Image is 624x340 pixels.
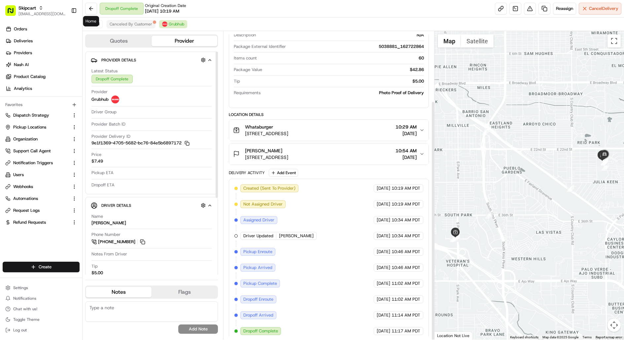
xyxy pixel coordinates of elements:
span: Map data ©2025 Google [542,335,578,339]
span: Package Value [234,67,262,73]
div: Location Details [229,112,429,117]
a: Providers [3,48,82,58]
span: [DATE] [396,154,417,161]
div: We're available if you need us! [22,69,84,75]
div: 9 [567,185,574,192]
button: Organization [3,134,80,144]
button: Settings [3,283,80,292]
a: Automations [5,196,69,202]
a: Users [5,172,69,178]
span: [PERSON_NAME] [245,147,282,154]
div: 1 [450,233,457,241]
span: Provider Details [101,57,136,63]
div: Location Not Live [434,331,472,340]
button: Automations [3,193,80,204]
span: Name [91,213,103,219]
span: Phone Number [91,232,121,238]
button: Pickup Locations [3,122,80,132]
div: 📗 [7,96,12,101]
button: [PERSON_NAME][STREET_ADDRESS]10:54 AM[DATE] [229,143,429,165]
button: Reassign [553,3,576,15]
span: 10:46 AM PDT [392,265,420,271]
a: 💻API Documentation [53,93,109,105]
button: [EMAIL_ADDRESS][DOMAIN_NAME] [18,11,66,17]
button: 9e1f1369-4705-5682-bc76-84e5b6897172 [91,140,190,146]
a: Powered byPylon [47,111,80,117]
span: Users [13,172,24,178]
div: $5.00 [243,78,424,84]
div: 💻 [56,96,61,101]
span: 10:46 AM PDT [392,249,420,255]
button: Show street map [438,34,461,48]
span: Latest Status [91,68,118,74]
span: Notification Triggers [13,160,53,166]
a: Nash AI [3,59,82,70]
button: Provider Details [91,55,212,65]
span: Organization [13,136,38,142]
div: 8 [482,128,489,135]
input: Clear [17,42,109,49]
span: Driver Group [91,109,117,115]
a: Report a map error [596,335,622,339]
div: 5038881_162722864 [289,44,424,50]
button: Show satellite imagery [461,34,494,48]
div: $42.86 [265,67,424,73]
a: Product Catalog [3,71,82,82]
button: Support Call Agent [3,146,80,156]
span: Refund Requests [13,219,46,225]
img: 5e692f75ce7d37001a5d71f1 [111,95,119,103]
span: [DATE] [377,201,390,207]
span: Chat with us! [13,306,37,312]
span: [DATE] [377,233,390,239]
a: Request Logs [5,208,69,213]
button: Dispatch Strategy [3,110,80,121]
button: Map camera controls [607,319,621,332]
span: Pickup ETA [91,170,114,176]
span: 10:54 AM [396,147,417,154]
span: [DATE] [396,130,417,137]
div: 60 [260,55,424,61]
span: Settings [13,285,28,290]
div: 12 [601,158,608,165]
span: Pickup Complete [243,281,277,286]
button: Provider [152,36,217,46]
a: Open this area in Google Maps (opens a new window) [436,331,458,340]
span: Driver Details [101,203,131,208]
span: [DATE] [377,249,390,255]
button: Keyboard shortcuts [510,335,538,340]
span: Pickup Locations [13,124,46,130]
a: Deliveries [3,36,82,46]
span: Canceled By Customer [110,21,152,27]
span: 11:14 AM PDT [392,312,420,318]
button: Start new chat [112,65,120,73]
span: Support Call Agent [13,148,51,154]
span: 10:19 AM PDT [392,201,420,207]
span: Provider [91,89,108,95]
button: Request Logs [3,205,80,216]
span: Dropoff Complete [243,328,278,334]
button: Notifications [3,294,80,303]
span: Pickup Arrived [243,265,272,271]
button: Log out [3,325,80,335]
a: 📗Knowledge Base [4,93,53,105]
p: Welcome 👋 [7,26,120,37]
span: Automations [13,196,38,202]
span: [DATE] [377,185,390,191]
span: [STREET_ADDRESS] [245,154,288,161]
a: Pickup Locations [5,124,69,130]
button: Refund Requests [3,217,80,228]
span: [PERSON_NAME] [279,233,314,239]
a: Support Call Agent [5,148,69,154]
span: [DATE] [377,217,390,223]
span: Requirements [234,90,260,96]
span: 10:19 AM PDT [392,185,420,191]
span: Cancel Delivery [589,6,618,12]
div: Delivery Activity [229,170,265,175]
a: [PHONE_NUMBER] [91,238,146,246]
span: [DATE] [377,281,390,286]
span: Deliveries [14,38,33,44]
span: API Documentation [62,95,106,102]
span: Webhooks [13,184,33,190]
button: Skipcart [18,5,36,11]
button: Chat with us! [3,304,80,314]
